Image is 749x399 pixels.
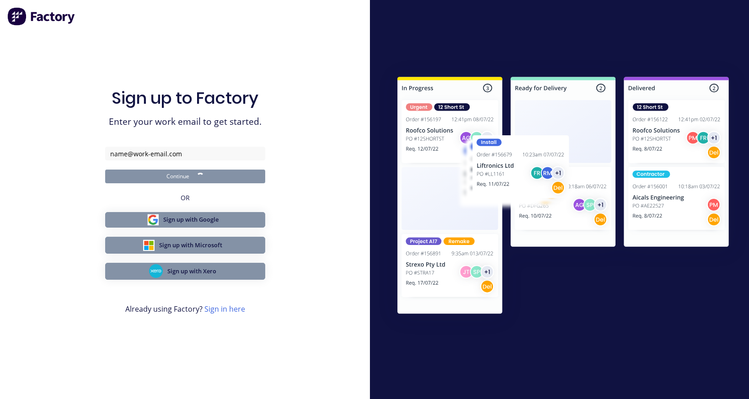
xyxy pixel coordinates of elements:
a: Sign in here [204,304,245,314]
img: Factory [7,7,76,26]
span: OR [181,193,190,202]
button: Sign up with Microsoft [105,237,265,254]
span: Sign up with Google [163,215,219,224]
span: Sign up with Xero [167,267,216,276]
span: Sign up with Microsoft [159,241,222,250]
img: Sign in [377,59,749,335]
h1: Sign up to Factory [112,88,258,108]
span: Enter your work email to get started. [109,115,262,128]
button: Continue [105,170,265,183]
button: Sign up with Google [105,212,265,228]
input: name@work-email.com [105,147,265,160]
button: Sign up with Xero [105,263,265,280]
span: Already using Factory? [125,303,245,314]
